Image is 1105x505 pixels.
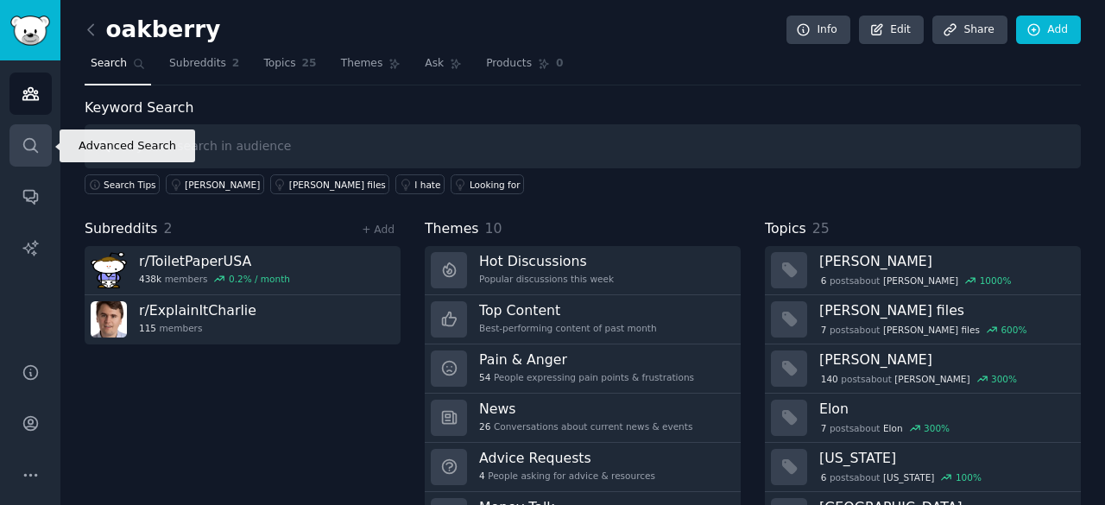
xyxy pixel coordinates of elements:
[85,99,193,116] label: Keyword Search
[85,124,1081,168] input: Keyword search in audience
[956,471,982,483] div: 100 %
[425,218,479,240] span: Themes
[485,220,502,237] span: 10
[479,470,485,482] span: 4
[894,373,969,385] span: [PERSON_NAME]
[139,273,290,285] div: members
[169,56,226,72] span: Subreddits
[821,471,827,483] span: 6
[479,371,694,383] div: People expressing pain points & frustrations
[395,174,445,194] a: I hate
[10,16,50,46] img: GummySearch logo
[139,322,156,334] span: 115
[85,16,220,44] h2: oakberry
[425,56,444,72] span: Ask
[139,322,256,334] div: members
[419,50,468,85] a: Ask
[425,295,741,344] a: Top ContentBest-performing content of past month
[479,252,614,270] h3: Hot Discussions
[486,56,532,72] span: Products
[479,371,490,383] span: 54
[765,344,1081,394] a: [PERSON_NAME]140postsabout[PERSON_NAME]300%
[821,373,838,385] span: 140
[924,422,950,434] div: 300 %
[480,50,569,85] a: Products0
[91,56,127,72] span: Search
[425,344,741,394] a: Pain & Anger54People expressing pain points & frustrations
[85,246,401,295] a: r/ToiletPaperUSA438kmembers0.2% / month
[980,275,1012,287] div: 1000 %
[185,179,260,191] div: [PERSON_NAME]
[85,174,160,194] button: Search Tips
[859,16,924,45] a: Edit
[479,420,692,432] div: Conversations about current news & events
[139,273,161,285] span: 438k
[819,350,1069,369] h3: [PERSON_NAME]
[821,324,827,336] span: 7
[765,295,1081,344] a: [PERSON_NAME] files7postsabout[PERSON_NAME] files600%
[104,179,156,191] span: Search Tips
[85,50,151,85] a: Search
[270,174,390,194] a: [PERSON_NAME] files
[479,322,657,334] div: Best-performing content of past month
[819,420,951,436] div: post s about
[470,179,521,191] div: Looking for
[91,301,127,338] img: ExplainItCharlie
[139,252,290,270] h3: r/ ToiletPaperUSA
[819,252,1069,270] h3: [PERSON_NAME]
[479,350,694,369] h3: Pain & Anger
[85,218,158,240] span: Subreddits
[812,220,830,237] span: 25
[883,275,958,287] span: [PERSON_NAME]
[479,273,614,285] div: Popular discussions this week
[362,224,395,236] a: + Add
[765,394,1081,443] a: Elon7postsaboutElon300%
[451,174,524,194] a: Looking for
[341,56,383,72] span: Themes
[335,50,407,85] a: Themes
[883,324,980,336] span: [PERSON_NAME] files
[819,322,1028,338] div: post s about
[479,420,490,432] span: 26
[819,470,983,485] div: post s about
[765,246,1081,295] a: [PERSON_NAME]6postsabout[PERSON_NAME]1000%
[1001,324,1026,336] div: 600 %
[883,471,934,483] span: [US_STATE]
[819,273,1013,288] div: post s about
[229,273,290,285] div: 0.2 % / month
[302,56,317,72] span: 25
[786,16,850,45] a: Info
[821,275,827,287] span: 6
[991,373,1017,385] div: 300 %
[479,400,692,418] h3: News
[139,301,256,319] h3: r/ ExplainItCharlie
[414,179,440,191] div: I hate
[819,301,1069,319] h3: [PERSON_NAME] files
[1016,16,1081,45] a: Add
[425,443,741,492] a: Advice Requests4People asking for advice & resources
[425,394,741,443] a: News26Conversations about current news & events
[819,371,1019,387] div: post s about
[163,50,245,85] a: Subreddits2
[819,400,1069,418] h3: Elon
[556,56,564,72] span: 0
[91,252,127,288] img: ToiletPaperUSA
[425,246,741,295] a: Hot DiscussionsPopular discussions this week
[479,301,657,319] h3: Top Content
[263,56,295,72] span: Topics
[819,449,1069,467] h3: [US_STATE]
[932,16,1007,45] a: Share
[289,179,386,191] div: [PERSON_NAME] files
[164,220,173,237] span: 2
[166,174,264,194] a: [PERSON_NAME]
[883,422,903,434] span: Elon
[232,56,240,72] span: 2
[85,295,401,344] a: r/ExplainItCharlie115members
[765,443,1081,492] a: [US_STATE]6postsabout[US_STATE]100%
[257,50,322,85] a: Topics25
[479,470,655,482] div: People asking for advice & resources
[821,422,827,434] span: 7
[765,218,806,240] span: Topics
[479,449,655,467] h3: Advice Requests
